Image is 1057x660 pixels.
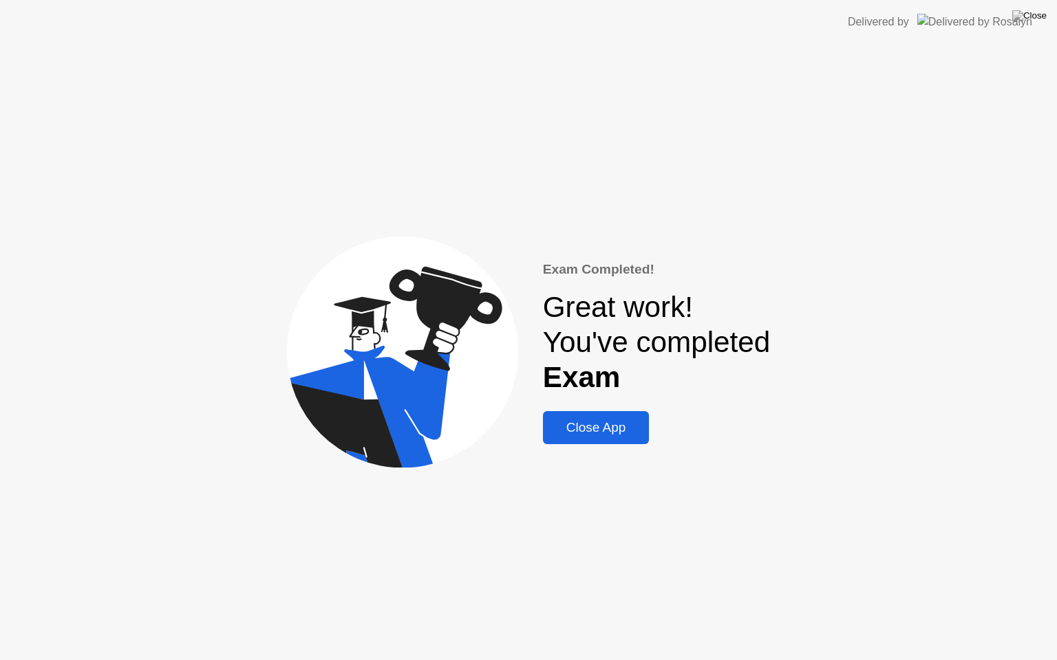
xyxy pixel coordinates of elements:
div: Delivered by [848,14,909,30]
div: Great work! You've completed [543,290,771,395]
img: Close [1012,10,1047,21]
div: Exam Completed! [543,260,771,280]
img: Delivered by Rosalyn [917,14,1032,30]
div: Close App [547,420,645,435]
b: Exam [543,361,621,393]
button: Close App [543,411,650,444]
